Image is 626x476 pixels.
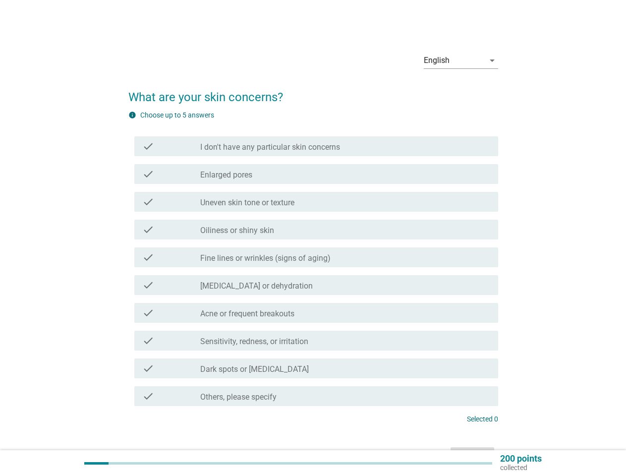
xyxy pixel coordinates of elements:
label: Oiliness or shiny skin [200,226,274,236]
i: check [142,251,154,263]
label: Choose up to 5 answers [140,111,214,119]
label: Acne or frequent breakouts [200,309,294,319]
i: check [142,168,154,180]
h2: What are your skin concerns? [128,78,498,106]
i: check [142,307,154,319]
label: Others, please specify [200,392,277,402]
i: check [142,335,154,347]
p: collected [500,463,542,472]
i: check [142,279,154,291]
i: check [142,224,154,236]
i: check [142,196,154,208]
i: check [142,390,154,402]
label: Enlarged pores [200,170,252,180]
label: I don't have any particular skin concerns [200,142,340,152]
p: 200 points [500,454,542,463]
i: check [142,362,154,374]
label: Sensitivity, redness, or irritation [200,337,308,347]
i: arrow_drop_down [486,55,498,66]
i: info [128,111,136,119]
label: Fine lines or wrinkles (signs of aging) [200,253,331,263]
label: [MEDICAL_DATA] or dehydration [200,281,313,291]
label: Uneven skin tone or texture [200,198,294,208]
p: Selected 0 [467,414,498,424]
i: check [142,140,154,152]
div: English [424,56,450,65]
label: Dark spots or [MEDICAL_DATA] [200,364,309,374]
